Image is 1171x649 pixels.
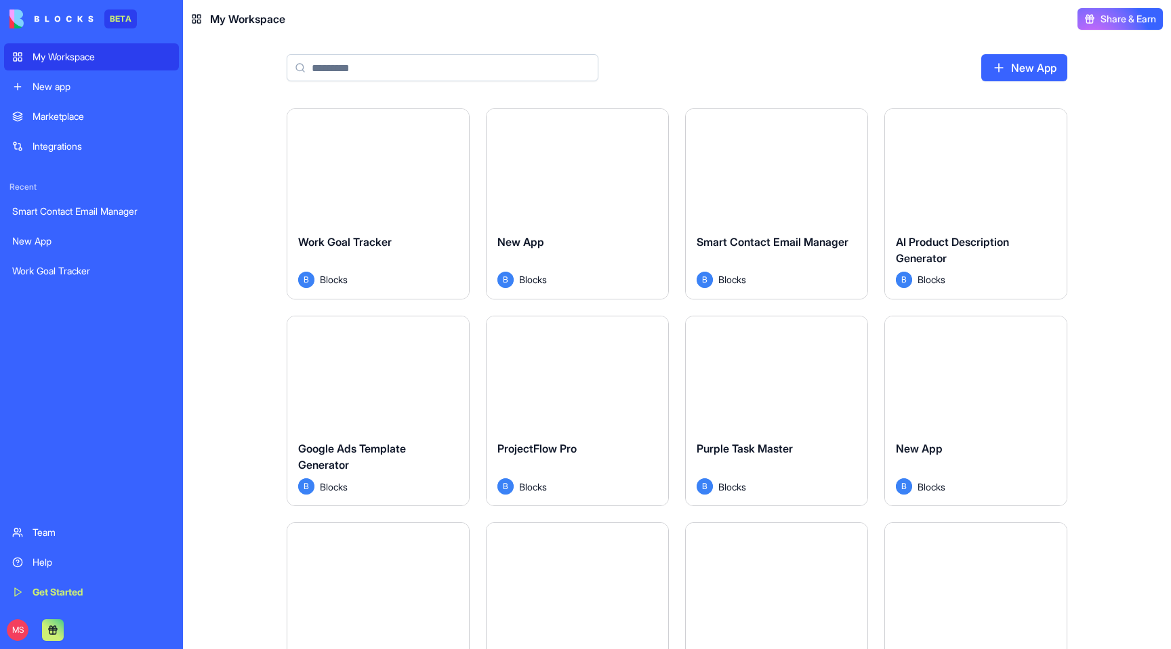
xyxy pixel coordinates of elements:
div: Work Goal Tracker [12,264,171,278]
span: Blocks [519,480,547,494]
span: Blocks [320,480,348,494]
span: B [697,272,713,288]
span: B [497,272,514,288]
a: New AppBBlocks [486,108,669,299]
span: Work Goal Tracker [298,235,392,249]
div: Integrations [33,140,171,153]
div: Help [33,556,171,569]
button: Share & Earn [1077,8,1163,30]
img: logo [9,9,94,28]
div: Smart Contact Email Manager [12,205,171,218]
span: Blocks [320,272,348,287]
a: BETA [9,9,137,28]
a: Get Started [4,579,179,606]
div: BETA [104,9,137,28]
span: B [896,478,912,495]
span: AI Product Description Generator [896,235,1009,265]
span: Recent [4,182,179,192]
span: B [298,478,314,495]
div: My Workspace [33,50,171,64]
a: Purple Task MasterBBlocks [685,316,868,507]
span: Smart Contact Email Manager [697,235,848,249]
div: New App [12,234,171,248]
a: AI Product Description GeneratorBBlocks [884,108,1067,299]
a: New app [4,73,179,100]
span: B [896,272,912,288]
span: Blocks [918,480,945,494]
a: My Workspace [4,43,179,70]
span: ProjectFlow Pro [497,442,577,455]
span: B [298,272,314,288]
span: Blocks [718,480,746,494]
a: Integrations [4,133,179,160]
span: New App [497,235,544,249]
div: Marketplace [33,110,171,123]
a: Smart Contact Email Manager [4,198,179,225]
span: Blocks [718,272,746,287]
a: Help [4,549,179,576]
span: Blocks [519,272,547,287]
div: Get Started [33,585,171,599]
a: New App [981,54,1067,81]
span: B [697,478,713,495]
span: B [497,478,514,495]
a: Work Goal TrackerBBlocks [287,108,470,299]
a: Work Goal Tracker [4,257,179,285]
a: New App [4,228,179,255]
a: Google Ads Template GeneratorBBlocks [287,316,470,507]
span: New App [896,442,943,455]
div: Team [33,526,171,539]
a: Team [4,519,179,546]
div: New app [33,80,171,93]
a: New AppBBlocks [884,316,1067,507]
a: Smart Contact Email ManagerBBlocks [685,108,868,299]
span: MS [7,619,28,641]
span: Blocks [918,272,945,287]
span: Google Ads Template Generator [298,442,406,472]
span: My Workspace [210,11,285,27]
a: Marketplace [4,103,179,130]
span: Purple Task Master [697,442,793,455]
a: ProjectFlow ProBBlocks [486,316,669,507]
span: Share & Earn [1101,12,1156,26]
